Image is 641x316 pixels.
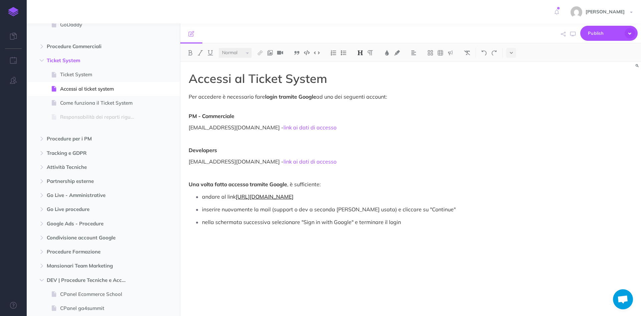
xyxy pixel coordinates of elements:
[283,158,337,165] a: link ai dati di accesso
[437,50,443,56] img: Create table button
[60,71,140,79] span: Ticket System
[571,6,582,18] img: 0bad668c83d50851a48a38b229b40e4a.jpg
[47,57,132,65] span: Ticket System
[294,50,300,56] img: Blockquote button
[357,50,363,56] img: Headings dropdown button
[481,50,487,56] img: Undo
[189,180,494,188] p: , è sufficiente:
[257,50,263,56] img: Link button
[8,7,18,16] img: logo-mark.svg
[60,290,140,298] span: CPanel Ecommerce School
[277,50,283,56] img: Add video button
[60,85,140,93] span: Accessi al ticket system
[47,220,132,228] span: Google Ads - Procedure
[588,28,621,38] span: Publish
[47,248,132,256] span: Procedure Formazione
[189,181,287,188] strong: Una volta fatto accesso tramite Google
[47,163,132,171] span: Attività Tecniche
[47,262,132,270] span: Mansionari Team Marketing
[47,276,132,284] span: DEV | Procedure Tecniche e Accessi
[187,50,193,56] img: Bold button
[47,149,132,157] span: Tracking e GDPR
[60,113,140,121] span: Responsabilità dei reparti riguardo il TS
[60,21,140,29] span: GoDaddy
[47,234,132,242] span: Condivisione account Google
[197,50,203,56] img: Italic button
[613,289,633,309] div: Aprire la chat
[314,50,320,55] img: Inline code button
[267,50,273,56] img: Add image button
[189,113,234,119] strong: PM - Commerciale
[394,50,400,56] img: Text background color button
[367,50,373,56] img: Paragraph button
[464,50,470,56] img: Clear styles button
[384,50,390,56] img: Text color button
[189,72,494,85] h1: Accessi al Ticket System
[582,9,628,15] span: [PERSON_NAME]
[447,50,453,56] img: Callout dropdown menu button
[202,204,494,214] p: inserire nuovamente la mail (support o dev a seconda [PERSON_NAME] usata) e cliccare su "Continue"
[331,50,337,56] img: Ordered list button
[189,157,494,166] p: [EMAIL_ADDRESS][DOMAIN_NAME] -
[189,93,494,101] p: Per accedere è necessario fare ad uno dei seguenti account:
[304,50,310,55] img: Code block button
[202,217,494,227] p: nella schermata successiva selezionare "Sign in with Google" e terminare il login
[47,42,132,50] span: Procedure Commerciali
[47,135,132,143] span: Procedure per i PM
[189,147,217,153] strong: Developers
[47,177,132,185] span: Partnership esterne
[47,191,132,199] span: Go Live - Amministrative
[265,93,316,100] strong: login tramite Google
[207,50,213,56] img: Underline button
[202,192,494,202] p: andare al link
[60,99,140,107] span: Come funziona il Ticket System
[580,26,638,41] button: Publish
[236,193,293,200] a: [URL][DOMAIN_NAME]
[47,205,132,213] span: Go Live procedure
[411,50,417,56] img: Alignment dropdown menu button
[491,50,497,56] img: Redo
[60,304,140,312] span: CPanel ga4summit
[189,123,494,131] p: [EMAIL_ADDRESS][DOMAIN_NAME] -
[283,124,337,131] a: link ai dati di accesso
[341,50,347,56] img: Unordered list button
